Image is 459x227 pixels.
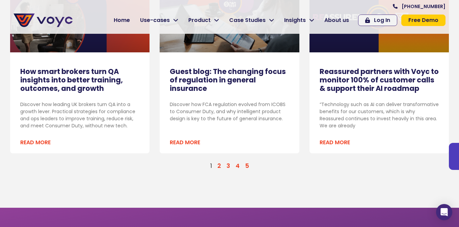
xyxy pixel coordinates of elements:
a: Product [183,14,224,27]
span: About us [324,16,349,24]
span: Product [188,16,211,24]
a: Log In [358,15,397,26]
nav: Pagination [10,161,449,170]
span: Use-cases [140,16,170,24]
p: “Technology such as AI can deliver transformative benefits for our customers, which is why Reassu... [320,101,439,129]
span: Log In [374,18,390,23]
a: Case Studies [224,14,279,27]
span: Free Demo [408,18,438,23]
a: [PHONE_NUMBER] [393,4,446,9]
a: Reassured partners with Voyc to monitor 100% of customer calls & support their AI roadmap [320,67,439,93]
a: 5 [245,162,249,170]
span: Home [114,16,130,24]
a: 2 [217,162,221,170]
span: 1 [210,162,212,170]
p: Discover how leading UK brokers turn QA into a growth lever. Practical strategies for compliance ... [20,101,139,129]
a: Read more about Guest blog: The changing focus of regulation in general insurance [170,138,200,147]
span: Insights [284,16,306,24]
span: Case Studies [229,16,266,24]
a: Home [109,14,135,27]
a: Use-cases [135,14,183,27]
div: Open Intercom Messenger [436,204,452,220]
a: Guest blog: The changing focus of regulation in general insurance [170,67,286,93]
span: [PHONE_NUMBER] [402,4,446,9]
a: 4 [236,162,240,170]
a: Insights [279,14,319,27]
a: About us [319,14,354,27]
a: Free Demo [401,15,446,26]
a: Read more about Reassured partners with Voyc to monitor 100% of customer calls & support their AI... [320,138,350,147]
a: Read more about How smart brokers turn QA insights into better training, outcomes, and growth [20,138,51,147]
a: How smart brokers turn QA insights into better training, outcomes, and growth [20,67,123,93]
img: voyc-full-logo [13,14,73,27]
a: 3 [226,162,230,170]
p: Discover how FCA regulation evolved from ICOBS to Consumer Duty, and why intelligent product desi... [170,101,289,122]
